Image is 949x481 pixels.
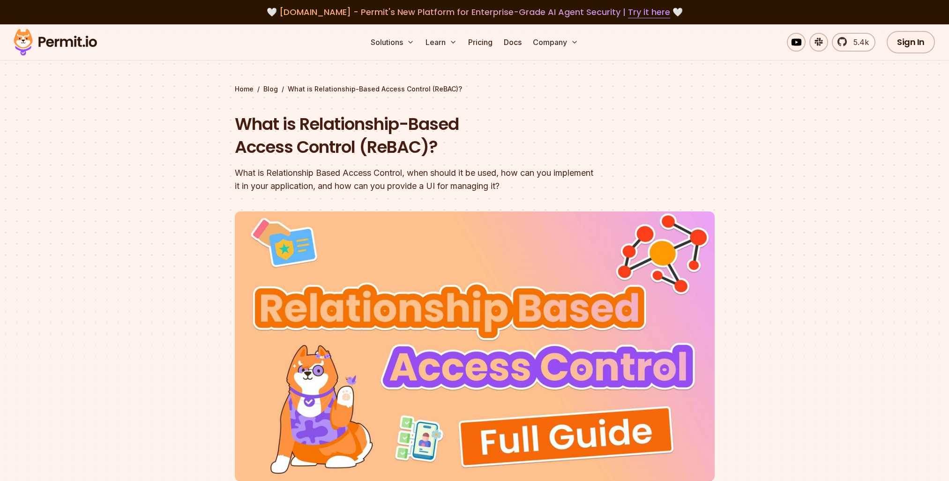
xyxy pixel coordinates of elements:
img: Permit logo [9,26,101,58]
a: Blog [263,84,278,94]
a: 5.4k [832,33,875,52]
button: Learn [422,33,461,52]
a: Pricing [464,33,496,52]
button: Solutions [367,33,418,52]
a: Docs [500,33,525,52]
button: Company [529,33,582,52]
span: [DOMAIN_NAME] - Permit's New Platform for Enterprise-Grade AI Agent Security | [279,6,670,18]
div: What is Relationship Based Access Control, when should it be used, how can you implement it in yo... [235,166,595,193]
a: Sign In [887,31,935,53]
div: / / [235,84,715,94]
a: Try it here [628,6,670,18]
a: Home [235,84,254,94]
span: 5.4k [848,37,869,48]
h1: What is Relationship-Based Access Control (ReBAC)? [235,113,595,159]
div: 🤍 🤍 [22,6,927,19]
